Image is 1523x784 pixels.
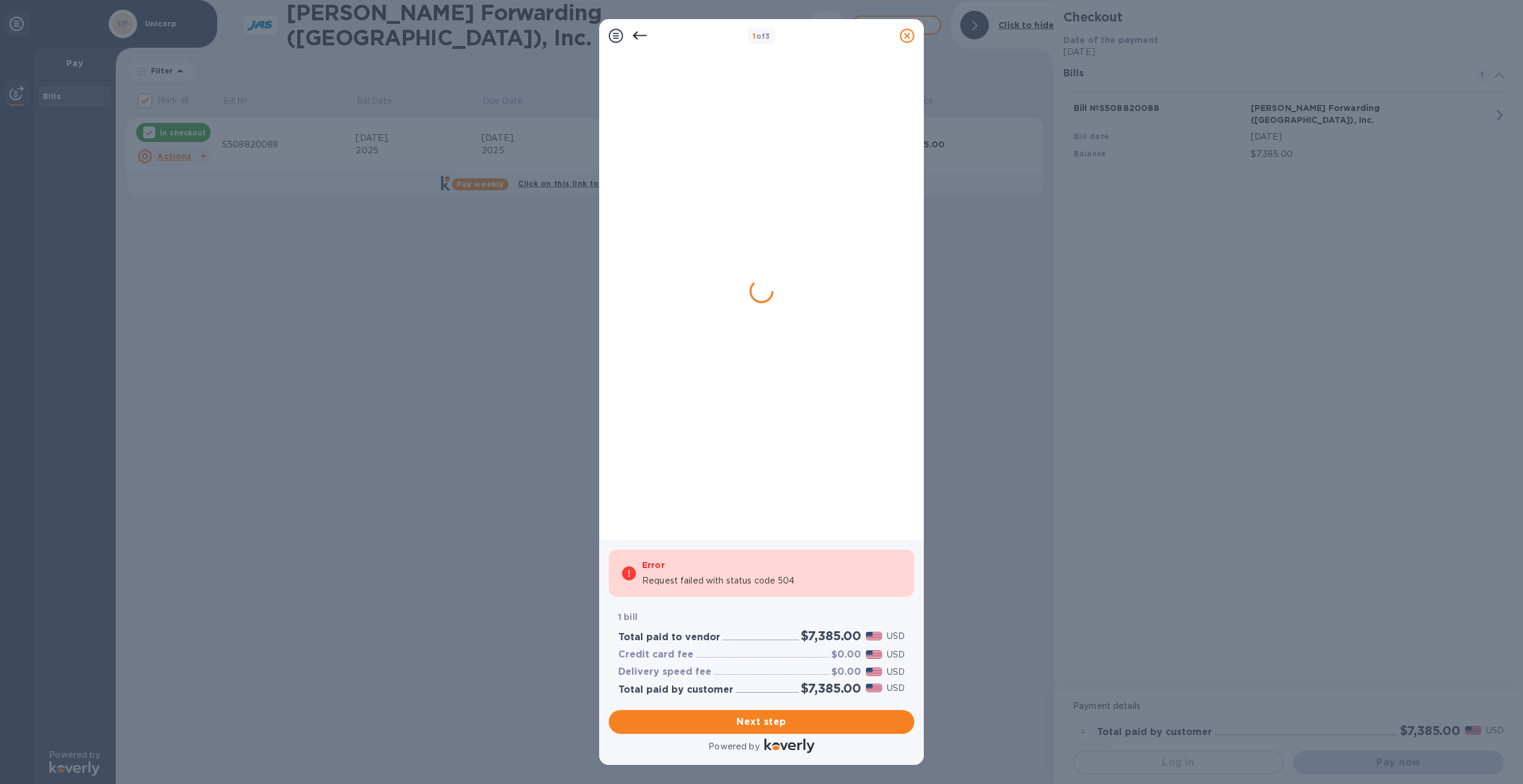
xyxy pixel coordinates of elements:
p: Request failed with status code 504 [642,575,795,587]
p: Powered by [708,740,759,753]
h3: $0.00 [831,666,861,678]
img: Logo [764,739,815,753]
button: Next step [609,710,914,734]
img: USD [866,684,882,692]
h3: Credit card fee [618,649,693,660]
img: USD [866,650,882,659]
h3: $0.00 [831,649,861,660]
h2: $7,385.00 [801,681,861,696]
p: USD [887,666,905,678]
p: USD [887,649,905,661]
img: USD [866,668,882,676]
h3: Total paid to vendor [618,632,720,643]
p: USD [887,630,905,643]
span: 1 [753,32,756,41]
h2: $7,385.00 [801,628,861,643]
h3: Total paid by customer [618,684,733,696]
b: Error [642,560,665,570]
p: USD [887,682,905,695]
img: USD [866,632,882,640]
b: 1 bill [618,612,637,622]
b: of 3 [753,32,770,41]
h3: Delivery speed fee [618,666,711,678]
span: Next step [618,715,905,729]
